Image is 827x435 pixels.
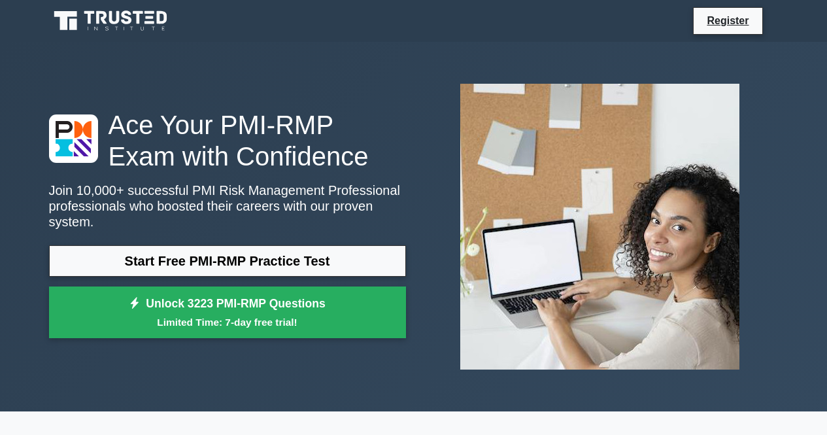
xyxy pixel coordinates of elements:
[49,183,406,230] p: Join 10,000+ successful PMI Risk Management Professional professionals who boosted their careers ...
[699,12,756,29] a: Register
[65,315,390,330] small: Limited Time: 7-day free trial!
[49,245,406,277] a: Start Free PMI-RMP Practice Test
[49,287,406,339] a: Unlock 3223 PMI-RMP QuestionsLimited Time: 7-day free trial!
[49,109,406,172] h1: Ace Your PMI-RMP Exam with Confidence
